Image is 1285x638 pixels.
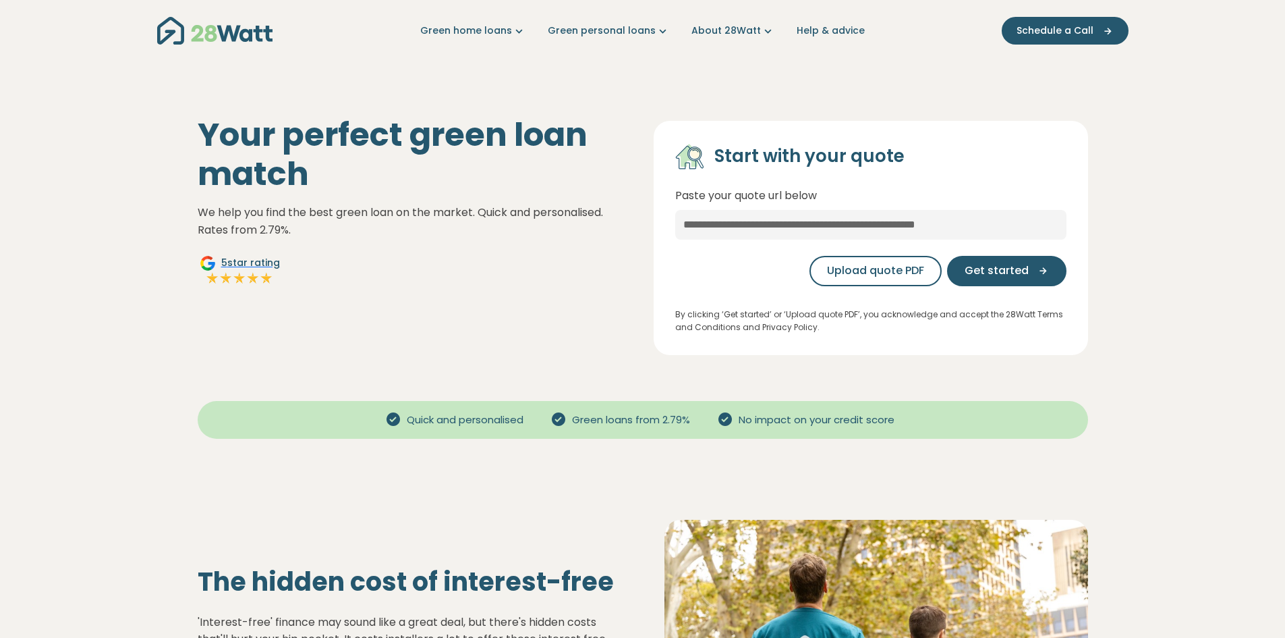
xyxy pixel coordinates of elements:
button: Upload quote PDF [809,256,942,286]
span: Upload quote PDF [827,263,924,279]
p: By clicking ‘Get started’ or ‘Upload quote PDF’, you acknowledge and accept the 28Watt Terms and ... [675,308,1066,334]
img: Full star [260,271,273,285]
span: Get started [965,263,1029,279]
iframe: Chat Widget [1218,573,1285,638]
h1: Your perfect green loan match [198,115,632,193]
nav: Main navigation [157,14,1129,48]
a: Help & advice [797,24,865,38]
span: Green loans from 2.79% [567,413,695,428]
img: Full star [206,271,219,285]
img: Full star [219,271,233,285]
a: Green home loans [420,24,526,38]
h4: Start with your quote [714,145,905,168]
img: Google [200,255,216,271]
img: Full star [246,271,260,285]
button: Get started [947,256,1066,286]
p: Paste your quote url below [675,187,1066,205]
span: 5 star rating [221,256,280,270]
p: We help you find the best green loan on the market. Quick and personalised. Rates from 2.79%. [198,204,632,238]
img: Full star [233,271,246,285]
img: 28Watt [157,17,273,45]
span: Quick and personalised [401,413,529,428]
a: Green personal loans [548,24,670,38]
a: About 28Watt [691,24,775,38]
span: No impact on your credit score [733,413,900,428]
h2: The hidden cost of interest-free [198,566,621,597]
span: Schedule a Call [1017,24,1093,38]
button: Schedule a Call [1002,17,1129,45]
a: Google5star ratingFull starFull starFull starFull starFull star [198,255,282,288]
